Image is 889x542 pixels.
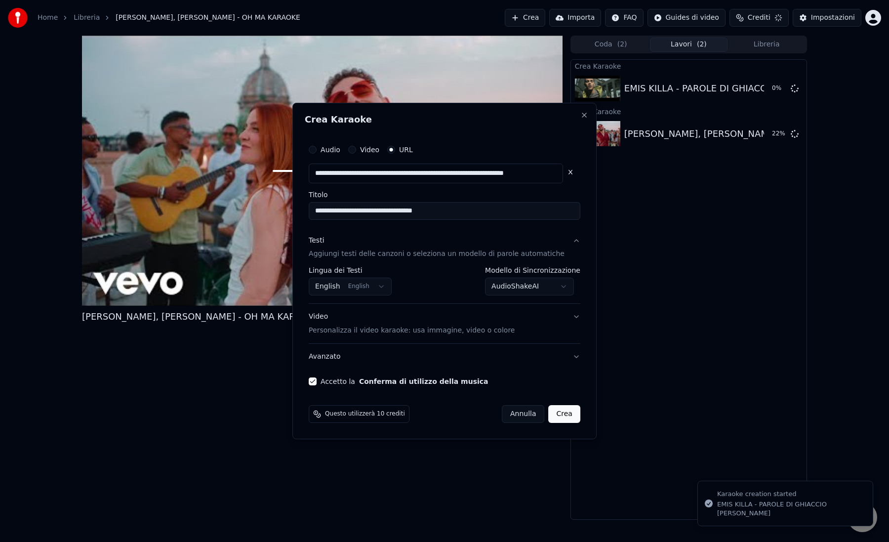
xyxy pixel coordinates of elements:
label: Accetto la [321,378,488,385]
label: Modello di Sincronizzazione [485,267,580,274]
div: Video [309,312,515,336]
p: Personalizza il video karaoke: usa immagine, video o colore [309,326,515,335]
button: VideoPersonalizza il video karaoke: usa immagine, video o colore [309,304,580,344]
button: Avanzato [309,344,580,370]
p: Aggiungi testi delle canzoni o seleziona un modello di parole automatiche [309,250,565,259]
label: URL [399,146,413,153]
span: Questo utilizzerà 10 crediti [325,410,405,418]
div: Testi [309,236,324,246]
button: TestiAggiungi testi delle canzoni o seleziona un modello di parole automatiche [309,228,580,267]
button: Annulla [502,405,545,423]
label: Lingua dei Testi [309,267,392,274]
div: TestiAggiungi testi delle canzoni o seleziona un modello di parole automatiche [309,267,580,304]
h2: Crea Karaoke [305,115,584,124]
button: Crea [549,405,580,423]
button: Accetto la [359,378,488,385]
label: Video [360,146,379,153]
label: Titolo [309,191,580,198]
label: Audio [321,146,340,153]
